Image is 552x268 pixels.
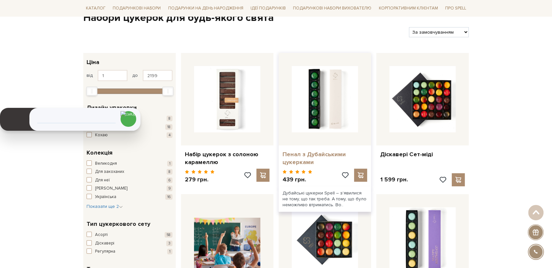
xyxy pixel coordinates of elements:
span: Регулярна [95,248,115,255]
button: Діскавері 3 [87,240,172,247]
span: Кохаю [95,132,108,139]
a: Набір цукерок з солоною карамеллю [185,151,269,166]
span: 18 [165,124,172,130]
span: Дизайн упаковки [87,103,137,112]
span: Показати ще 2 [87,204,123,209]
span: Колекція [87,148,112,157]
span: 8 [167,116,172,121]
input: Ціна [98,70,127,81]
button: Великодня 1 [87,160,172,167]
div: Дубайські цукерки Spell – з’явилися не тому, що так треба. А тому, що було неможливо втриматись. ... [279,186,371,212]
a: Подарункові набори вихователю [290,3,374,14]
p: 1 599 грн. [380,176,408,183]
span: до [132,73,138,78]
a: Подарункові набори [110,3,163,13]
p: 279 грн. [185,176,215,183]
button: Асорті 58 [87,232,172,238]
span: від [87,73,93,78]
span: Діскавері [95,240,114,247]
a: Про Spell [443,3,469,13]
div: Min [86,87,97,96]
div: Max [162,87,173,96]
span: Ціна [87,58,99,67]
a: Каталог [83,3,108,13]
span: 8 [167,169,172,175]
span: 3 [166,241,172,246]
h1: Набори цукерок для будь-якого свята [83,11,469,25]
button: [PERSON_NAME] 9 [87,185,172,192]
span: Для закоханих [95,169,124,175]
span: 1 [167,161,172,166]
span: Асорті [95,232,108,238]
span: Великодня [95,160,117,167]
span: 1 [167,249,172,254]
button: Кохаю 4 [87,132,172,139]
span: Для неї [95,177,110,184]
input: Ціна [143,70,172,81]
span: 4 [167,132,172,138]
button: Українська 16 [87,194,172,200]
a: Пенал з Дубайськими цукерками [283,151,367,166]
a: Корпоративним клієнтам [376,3,441,14]
span: Українська [95,194,116,200]
button: Регулярна 1 [87,248,172,255]
a: Ідеї подарунків [248,3,288,13]
button: Для закоханих 8 [87,169,172,175]
a: Діскавері Сет-міді [380,151,465,158]
span: 16 [165,194,172,200]
span: 58 [165,232,172,238]
span: Тип цукеркового сету [87,220,150,228]
span: 9 [167,186,172,191]
button: Для неї 6 [87,177,172,184]
p: 439 грн. [283,176,312,183]
a: Подарунки на День народження [166,3,246,13]
button: Показати ще 2 [87,203,123,210]
span: 6 [167,177,172,183]
span: [PERSON_NAME] [95,185,127,192]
